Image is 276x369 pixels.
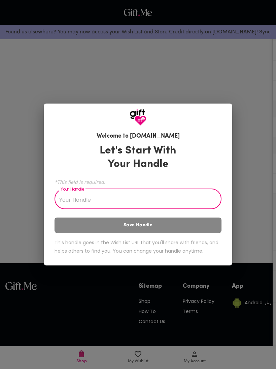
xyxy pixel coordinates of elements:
[55,190,214,209] input: Your Handle
[97,132,180,141] h6: Welcome to [DOMAIN_NAME]
[55,238,221,255] h6: This handle goes in the Wish List URL that you'll share with friends, and helps others to find yo...
[130,109,146,126] img: GiftMe Logo
[55,179,221,185] span: *This field is required.
[91,144,185,171] h3: Let's Start With Your Handle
